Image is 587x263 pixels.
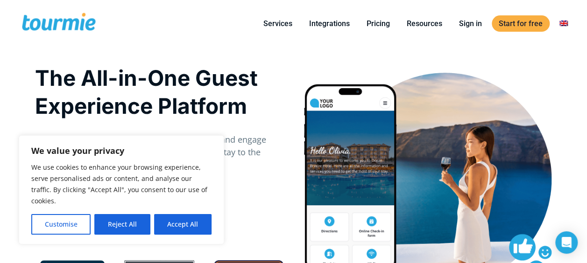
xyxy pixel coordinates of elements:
p: Tourmie is a brand-new way to manage, assist and engage your guests, from the moment they book th... [35,133,284,171]
p: We use cookies to enhance your browsing experience, serve personalised ads or content, and analys... [31,162,212,207]
a: Services [256,18,299,29]
a: Sign in [452,18,489,29]
button: Accept All [154,214,212,235]
button: Customise [31,214,91,235]
h1: The All-in-One Guest Experience Platform [35,64,284,120]
a: Start for free [492,15,550,32]
button: Reject All [94,214,150,235]
div: Open Intercom Messenger [555,231,578,254]
p: We value your privacy [31,145,212,156]
a: Integrations [302,18,357,29]
a: Pricing [360,18,397,29]
a: Resources [400,18,449,29]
